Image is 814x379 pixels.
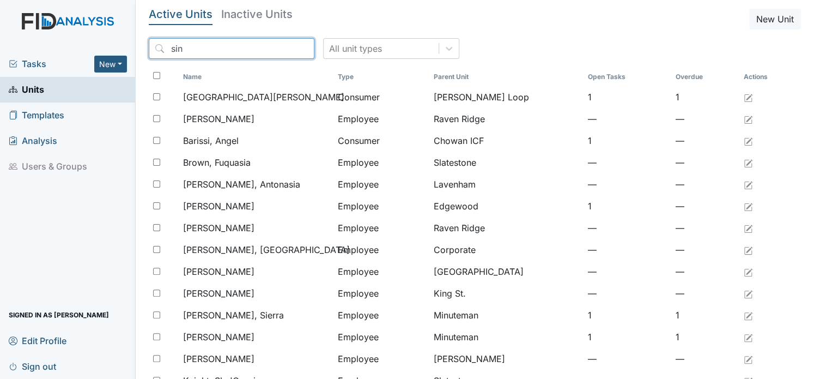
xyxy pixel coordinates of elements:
[333,68,429,86] th: Toggle SortBy
[9,306,109,323] span: Signed in as [PERSON_NAME]
[183,352,254,365] span: [PERSON_NAME]
[9,358,56,375] span: Sign out
[671,304,739,326] td: 1
[744,112,752,125] a: Edit
[671,217,739,239] td: —
[584,348,671,370] td: —
[183,330,254,344] span: [PERSON_NAME]
[744,309,752,322] a: Edit
[183,265,254,278] span: [PERSON_NAME]
[744,134,752,147] a: Edit
[183,91,344,104] span: [GEOGRAPHIC_DATA][PERSON_NAME]
[429,68,584,86] th: Toggle SortBy
[333,282,429,304] td: Employee
[744,178,752,191] a: Edit
[333,173,429,195] td: Employee
[183,134,239,147] span: Barissi, Angel
[744,352,752,365] a: Edit
[584,282,671,304] td: —
[739,68,794,86] th: Actions
[671,239,739,261] td: —
[584,173,671,195] td: —
[429,261,584,282] td: [GEOGRAPHIC_DATA]
[744,330,752,344] a: Edit
[749,9,801,29] button: New Unit
[744,156,752,169] a: Edit
[671,130,739,152] td: —
[671,108,739,130] td: —
[671,261,739,282] td: —
[584,68,671,86] th: Toggle SortBy
[149,38,314,59] input: Search...
[9,332,66,349] span: Edit Profile
[584,130,671,152] td: 1
[153,72,160,79] input: Toggle All Rows Selected
[671,173,739,195] td: —
[671,282,739,304] td: —
[584,261,671,282] td: —
[9,133,57,149] span: Analysis
[9,107,64,124] span: Templates
[429,282,584,304] td: King St.
[744,287,752,300] a: Edit
[9,57,94,70] a: Tasks
[429,239,584,261] td: Corporate
[744,91,752,104] a: Edit
[179,68,333,86] th: Toggle SortBy
[744,265,752,278] a: Edit
[671,195,739,217] td: —
[429,195,584,217] td: Edgewood
[584,304,671,326] td: 1
[333,239,429,261] td: Employee
[183,221,254,234] span: [PERSON_NAME]
[671,68,739,86] th: Toggle SortBy
[584,326,671,348] td: 1
[584,239,671,261] td: —
[94,56,127,73] button: New
[429,326,584,348] td: Minuteman
[9,81,44,98] span: Units
[744,221,752,234] a: Edit
[183,287,254,300] span: [PERSON_NAME]
[149,9,212,20] h5: Active Units
[429,348,584,370] td: [PERSON_NAME]
[671,86,739,108] td: 1
[329,42,382,55] div: All unit types
[429,173,584,195] td: Lavenham
[183,178,300,191] span: [PERSON_NAME], Antonasia
[183,309,284,322] span: [PERSON_NAME], Sierra
[183,243,350,256] span: [PERSON_NAME], [GEOGRAPHIC_DATA]
[671,326,739,348] td: 1
[671,152,739,173] td: —
[584,217,671,239] td: —
[333,108,429,130] td: Employee
[584,195,671,217] td: 1
[429,108,584,130] td: Raven Ridge
[671,348,739,370] td: —
[333,195,429,217] td: Employee
[183,200,254,213] span: [PERSON_NAME]
[333,326,429,348] td: Employee
[183,156,251,169] span: Brown, Fuquasia
[333,261,429,282] td: Employee
[744,200,752,213] a: Edit
[429,217,584,239] td: Raven Ridge
[429,152,584,173] td: Slatestone
[333,152,429,173] td: Employee
[429,304,584,326] td: Minuteman
[333,304,429,326] td: Employee
[333,86,429,108] td: Consumer
[221,9,293,20] h5: Inactive Units
[584,152,671,173] td: —
[333,130,429,152] td: Consumer
[744,243,752,256] a: Edit
[429,86,584,108] td: [PERSON_NAME] Loop
[333,348,429,370] td: Employee
[429,130,584,152] td: Chowan ICF
[584,86,671,108] td: 1
[584,108,671,130] td: —
[183,112,254,125] span: [PERSON_NAME]
[333,217,429,239] td: Employee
